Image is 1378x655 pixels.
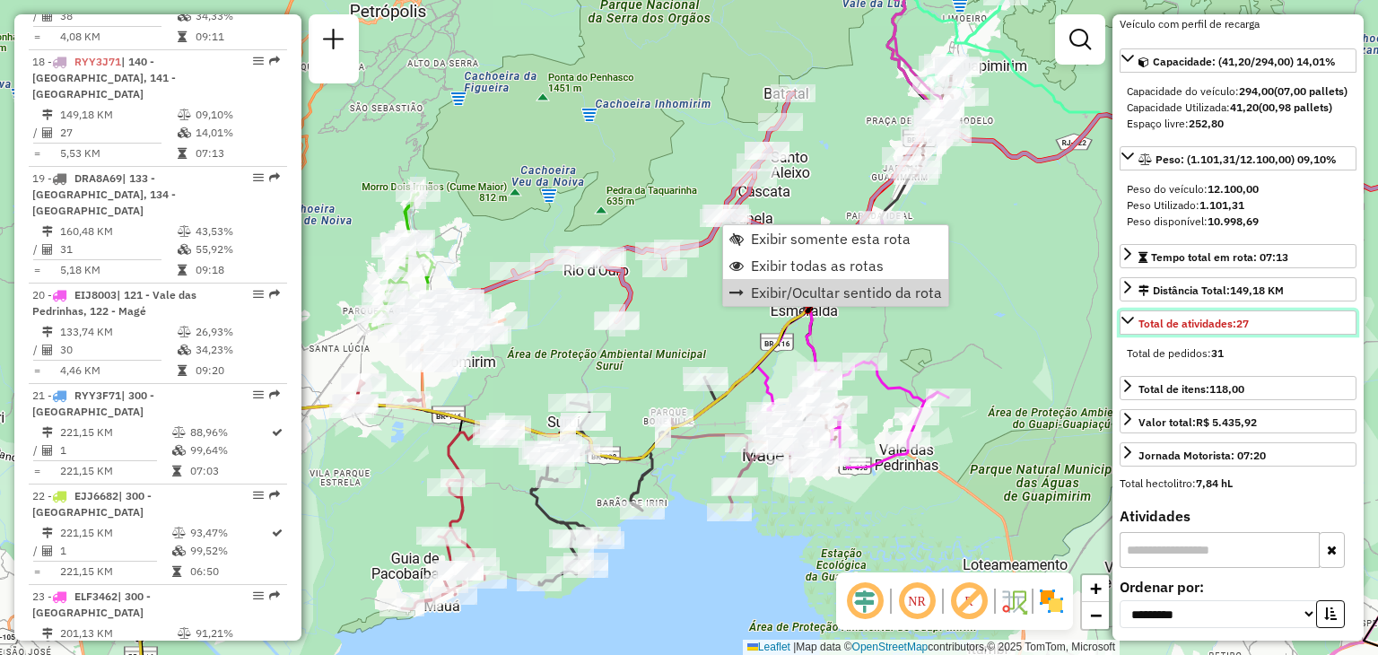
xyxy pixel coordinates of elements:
[178,345,191,355] i: % de utilização da cubagem
[1082,575,1109,602] a: Zoom in
[1120,476,1356,492] div: Total hectolitro:
[32,288,196,318] span: 20 -
[1120,409,1356,433] a: Valor total:R$ 5.435,92
[195,28,280,46] td: 09:11
[59,144,177,162] td: 5,53 KM
[253,289,264,300] em: Opções
[1199,198,1244,212] strong: 1.101,31
[1230,284,1284,297] span: 149,18 KM
[32,7,41,25] td: /
[1208,214,1259,228] strong: 10.998,69
[1211,346,1224,360] strong: 31
[59,441,171,459] td: 1
[189,441,270,459] td: 99,64%
[59,240,177,258] td: 31
[272,427,283,438] i: Rota otimizada
[269,56,280,66] em: Rota exportada
[172,427,186,438] i: % de utilização do peso
[1138,415,1257,431] div: Valor total:
[59,223,177,240] td: 160,48 KM
[32,389,154,418] span: | 300 - [GEOGRAPHIC_DATA]
[723,225,948,252] li: Exibir somente esta rota
[269,289,280,300] em: Rota exportada
[947,580,990,623] span: Exibir rótulo
[316,22,352,62] a: Nova sessão e pesquisa
[32,389,154,418] span: 21 -
[178,11,191,22] i: % de utilização da cubagem
[178,226,191,237] i: % de utilização do peso
[743,640,1120,655] div: Map data © contributors,© 2025 TomTom, Microsoft
[253,590,264,601] em: Opções
[269,389,280,400] em: Rota exportada
[1082,602,1109,629] a: Zoom out
[195,261,280,279] td: 09:18
[32,28,41,46] td: =
[32,261,41,279] td: =
[195,124,280,142] td: 14,01%
[178,148,187,159] i: Tempo total em rota
[195,341,280,359] td: 34,23%
[1037,587,1066,616] img: Exibir/Ocultar setores
[32,589,151,619] span: | 300 - [GEOGRAPHIC_DATA]
[189,462,270,480] td: 07:03
[59,524,171,542] td: 221,15 KM
[195,362,280,380] td: 09:20
[1120,48,1356,73] a: Capacidade: (41,20/294,00) 14,01%
[59,7,177,25] td: 38
[32,240,41,258] td: /
[195,624,280,642] td: 91,21%
[1239,84,1274,98] strong: 294,00
[1230,100,1259,114] strong: 41,20
[1196,415,1257,429] strong: R$ 5.435,92
[59,424,171,441] td: 221,15 KM
[195,106,280,124] td: 09,10%
[32,462,41,480] td: =
[32,55,176,100] span: 18 -
[42,109,53,120] i: Distância Total
[195,240,280,258] td: 55,92%
[32,171,176,217] span: 19 -
[42,345,53,355] i: Total de Atividades
[32,542,41,560] td: /
[1127,83,1349,100] div: Capacidade do veículo:
[1090,577,1102,599] span: +
[1156,153,1337,166] span: Peso: (1.101,31/12.100,00) 09,10%
[999,587,1028,616] img: Fluxo de ruas
[178,244,191,255] i: % de utilização da cubagem
[195,144,280,162] td: 07:13
[747,641,790,653] a: Leaflet
[253,389,264,400] em: Opções
[32,489,152,519] span: | 300 - [GEOGRAPHIC_DATA]
[1236,317,1249,330] strong: 27
[42,11,53,22] i: Total de Atividades
[32,288,196,318] span: | 121 - Vale das Pedrinhas, 122 - Magé
[172,445,186,456] i: % de utilização da cubagem
[42,445,53,456] i: Total de Atividades
[32,489,152,519] span: 22 -
[42,127,53,138] i: Total de Atividades
[59,362,177,380] td: 4,46 KM
[178,127,191,138] i: % de utilização da cubagem
[74,55,121,68] span: RYY3J71
[751,258,884,273] span: Exibir todas as rotas
[1138,381,1244,397] div: Total de itens:
[793,641,796,653] span: |
[1138,448,1266,464] div: Jornada Motorista: 07:20
[42,546,53,556] i: Total de Atividades
[852,641,929,653] a: OpenStreetMap
[1120,376,1356,400] a: Total de itens:118,00
[195,323,280,341] td: 26,93%
[1120,277,1356,301] a: Distância Total:149,18 KM
[42,244,53,255] i: Total de Atividades
[1127,100,1349,116] div: Capacidade Utilizada:
[32,124,41,142] td: /
[1208,182,1259,196] strong: 12.100,00
[1127,345,1349,362] div: Total de pedidos:
[189,563,270,581] td: 06:50
[1316,600,1345,628] button: Ordem crescente
[74,171,122,185] span: DRA8A69
[74,489,118,502] span: EJJ6682
[1120,576,1356,598] label: Ordenar por:
[59,624,177,642] td: 201,13 KM
[32,589,151,619] span: 23 -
